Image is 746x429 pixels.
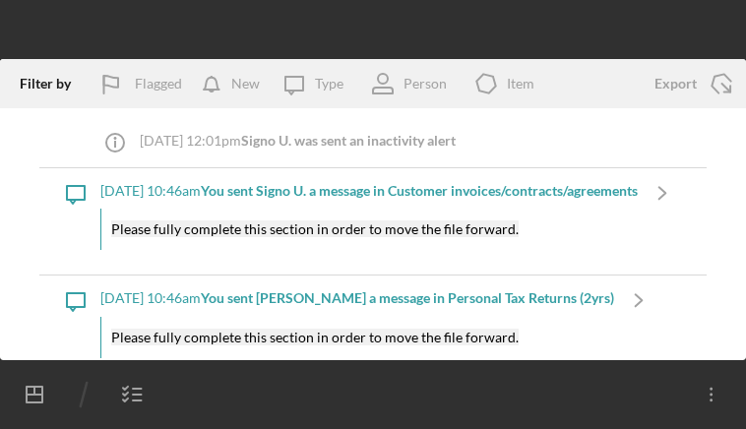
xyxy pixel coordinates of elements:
[111,329,519,345] mark: Please fully complete this section in order to move the file forward.
[635,64,746,103] button: Export
[86,64,192,103] button: Flagged
[231,64,260,103] div: New
[100,183,638,199] div: [DATE] 10:46am
[100,290,614,306] div: [DATE] 10:46am
[507,76,534,92] div: Item
[241,132,456,149] b: Signo U. was sent an inactivity alert
[111,220,519,237] mark: Please fully complete this section in order to move the file forward.
[654,64,697,103] div: Export
[201,182,638,199] b: You sent Signo U. a message in Customer invoices/contracts/agreements
[135,64,182,103] div: Flagged
[404,76,447,92] div: Person
[192,64,270,103] button: New
[51,168,687,275] a: [DATE] 10:46amYou sent Signo U. a message in Customer invoices/contracts/agreementsPlease fully c...
[20,76,86,92] div: Filter by
[51,276,663,382] a: [DATE] 10:46amYou sent [PERSON_NAME] a message in Personal Tax Returns (2yrs)Please fully complet...
[201,289,614,306] b: You sent [PERSON_NAME] a message in Personal Tax Returns (2yrs)
[315,76,343,92] div: Type
[140,133,456,149] div: [DATE] 12:01pm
